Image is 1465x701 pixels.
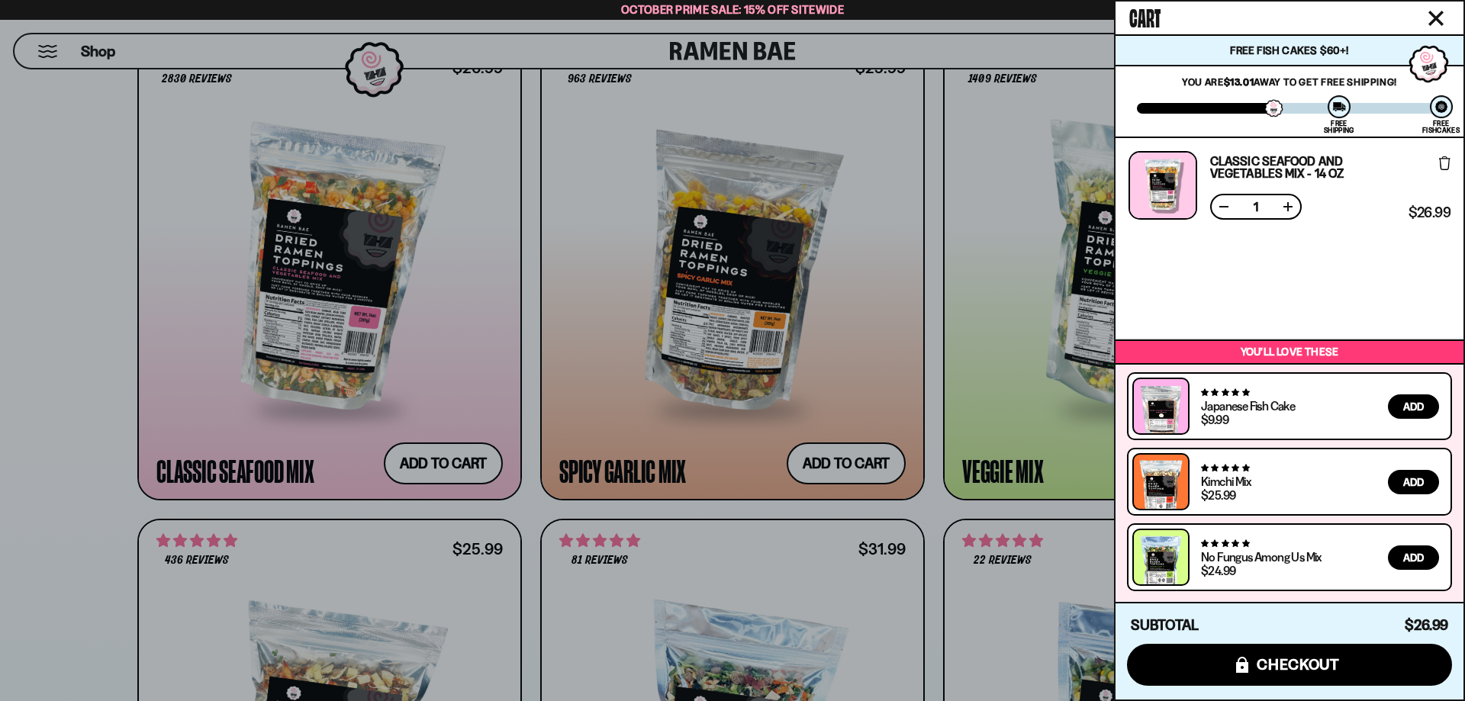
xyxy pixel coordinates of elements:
button: Add [1388,470,1439,494]
span: 4.82 stars [1201,539,1249,548]
span: 4.76 stars [1201,463,1249,473]
div: $24.99 [1201,564,1235,577]
span: $26.99 [1405,616,1448,634]
button: Add [1388,394,1439,419]
strong: $13.01 [1224,76,1254,88]
button: checkout [1127,644,1452,686]
div: $25.99 [1201,489,1235,501]
h4: Subtotal [1131,618,1199,633]
span: Add [1403,401,1424,412]
p: You’ll love these [1119,345,1460,359]
div: $9.99 [1201,413,1228,426]
span: 4.77 stars [1201,387,1249,397]
span: $26.99 [1409,206,1451,220]
a: Kimchi Mix [1201,474,1251,489]
span: Cart [1129,1,1161,31]
div: Free Fishcakes [1422,120,1460,133]
p: You are away to get Free Shipping! [1137,76,1442,88]
a: No Fungus Among Us Mix [1201,549,1322,564]
span: Add [1403,477,1424,487]
span: 1 [1244,201,1268,213]
button: Close cart [1425,7,1447,30]
span: Add [1403,552,1424,563]
button: Add [1388,545,1439,570]
span: October Prime Sale: 15% off Sitewide [621,2,844,17]
a: Japanese Fish Cake [1201,398,1295,413]
span: Free Fish Cakes $60+! [1230,43,1348,57]
a: Classic Seafood and Vegetables Mix - 14 OZ [1210,155,1403,179]
div: Free Shipping [1324,120,1354,133]
span: checkout [1257,656,1340,673]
